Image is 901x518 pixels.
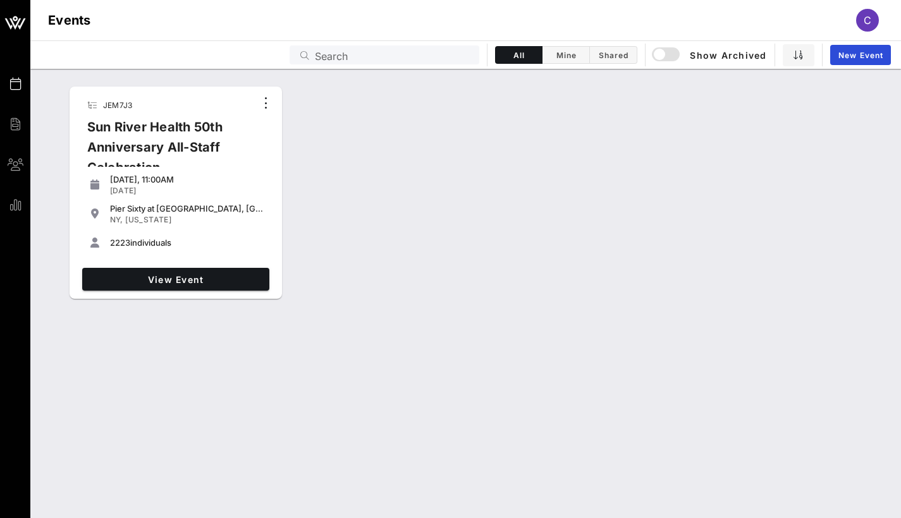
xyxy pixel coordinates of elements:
[654,47,767,63] span: Show Archived
[838,51,883,60] span: New Event
[550,51,582,60] span: Mine
[110,174,264,184] div: [DATE], 11:00AM
[48,10,91,30] h1: Events
[653,44,767,66] button: Show Archived
[110,238,264,248] div: individuals
[110,238,130,248] span: 2223
[864,14,871,27] span: C
[110,203,264,214] div: Pier Sixty at [GEOGRAPHIC_DATA], [GEOGRAPHIC_DATA] in [GEOGRAPHIC_DATA]
[495,46,542,64] button: All
[82,268,269,291] a: View Event
[830,45,891,65] a: New Event
[103,100,133,110] span: JEM7J3
[598,51,629,60] span: Shared
[110,215,123,224] span: NY,
[590,46,637,64] button: Shared
[87,274,264,285] span: View Event
[542,46,590,64] button: Mine
[125,215,171,224] span: [US_STATE]
[77,117,255,188] div: Sun River Health 50th Anniversary All-Staff Celebration
[856,9,879,32] div: C
[503,51,534,60] span: All
[110,186,264,196] div: [DATE]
